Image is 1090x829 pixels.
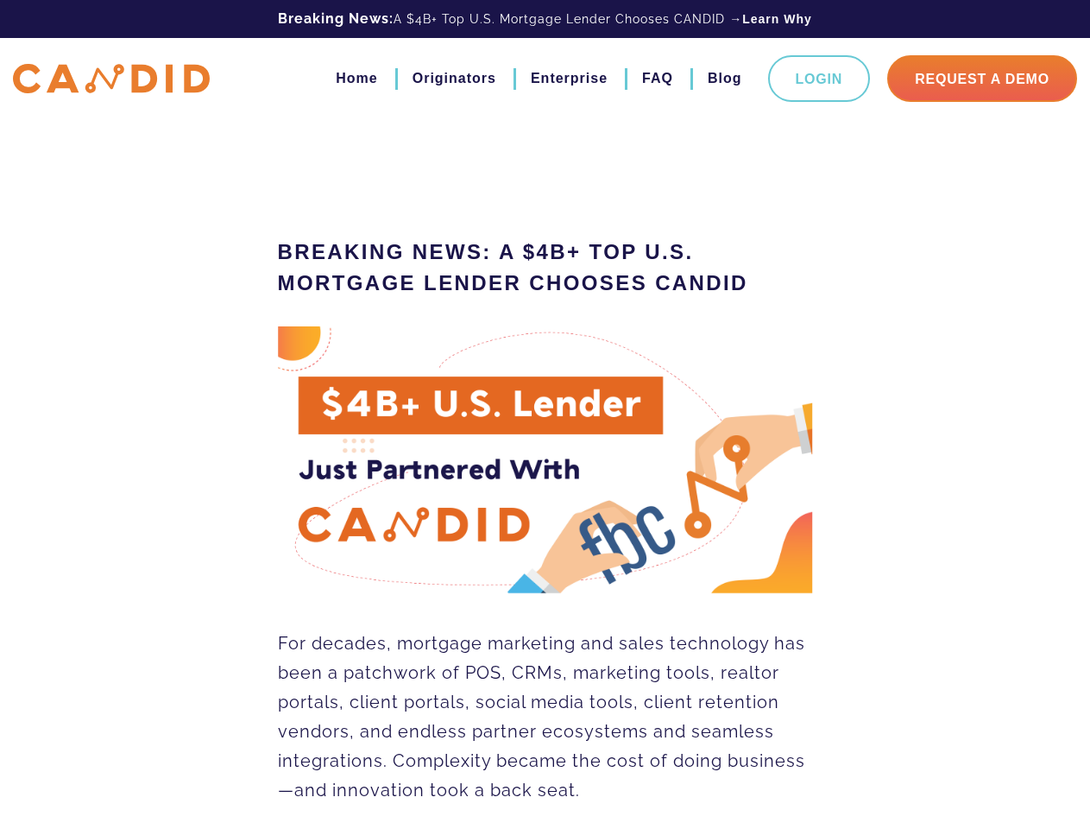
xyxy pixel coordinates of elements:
b: Breaking News: [278,10,394,27]
img: CANDID APP [13,64,210,94]
a: FAQ [642,64,673,93]
a: Blog [708,64,742,93]
a: Learn Why [742,10,812,28]
a: Originators [413,64,496,93]
a: Request A Demo [887,55,1077,102]
a: Home [336,64,377,93]
a: Login [768,55,871,102]
h1: Breaking News: A $4B+ Top U.S. Mortgage Lender Chooses CANDID [278,237,813,299]
a: Enterprise [531,64,608,93]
